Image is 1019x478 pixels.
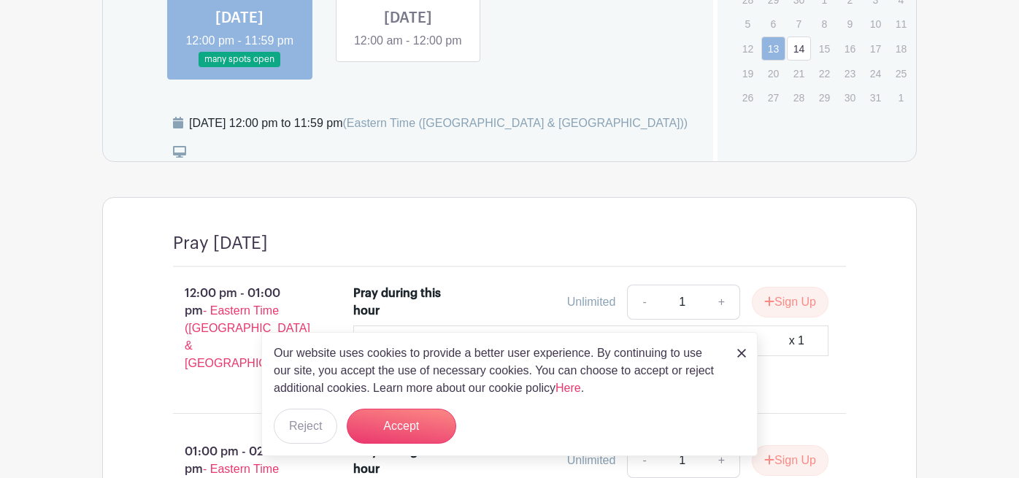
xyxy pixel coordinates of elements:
[567,452,616,469] div: Unlimited
[555,382,581,394] a: Here
[789,332,804,350] div: x 1
[189,115,688,132] div: [DATE] 12:00 pm to 11:59 pm
[185,304,310,369] span: - Eastern Time ([GEOGRAPHIC_DATA] & [GEOGRAPHIC_DATA])
[752,445,828,476] button: Sign Up
[838,37,862,60] p: 16
[274,409,337,444] button: Reject
[567,293,616,311] div: Unlimited
[353,285,455,320] div: Pray during this hour
[838,86,862,109] p: 30
[812,12,837,35] p: 8
[812,86,837,109] p: 29
[864,62,888,85] p: 24
[737,349,746,358] img: close_button-5f87c8562297e5c2d7936805f587ecaba9071eb48480494691a3f1689db116b3.svg
[787,62,811,85] p: 21
[627,285,661,320] a: -
[787,12,811,35] p: 7
[274,344,722,397] p: Our website uses cookies to provide a better user experience. By continuing to use our site, you ...
[812,62,837,85] p: 22
[864,37,888,60] p: 17
[889,62,913,85] p: 25
[752,287,828,317] button: Sign Up
[704,285,740,320] a: +
[864,86,888,109] p: 31
[838,12,862,35] p: 9
[704,443,740,478] a: +
[889,86,913,109] p: 1
[347,409,456,444] button: Accept
[838,62,862,85] p: 23
[812,37,837,60] p: 15
[761,36,785,61] a: 13
[736,62,760,85] p: 19
[864,12,888,35] p: 10
[761,86,785,109] p: 27
[736,86,760,109] p: 26
[353,443,455,478] div: Pray during this hour
[173,233,268,254] h4: Pray [DATE]
[627,443,661,478] a: -
[889,37,913,60] p: 18
[787,86,811,109] p: 28
[736,12,760,35] p: 5
[787,36,811,61] a: 14
[889,12,913,35] p: 11
[736,37,760,60] p: 12
[150,279,330,378] p: 12:00 pm - 01:00 pm
[342,117,688,129] span: (Eastern Time ([GEOGRAPHIC_DATA] & [GEOGRAPHIC_DATA]))
[761,12,785,35] p: 6
[761,62,785,85] p: 20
